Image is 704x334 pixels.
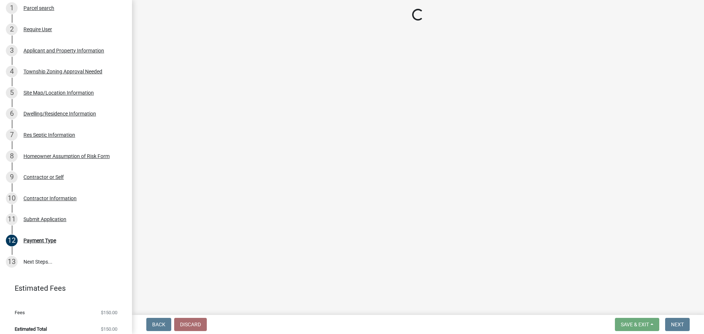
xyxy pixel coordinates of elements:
[6,2,18,14] div: 1
[621,322,649,327] span: Save & Exit
[23,48,104,53] div: Applicant and Property Information
[615,318,659,331] button: Save & Exit
[23,154,110,159] div: Homeowner Assumption of Risk Form
[6,23,18,35] div: 2
[23,175,64,180] div: Contractor or Self
[6,192,18,204] div: 10
[6,256,18,268] div: 13
[665,318,690,331] button: Next
[6,213,18,225] div: 11
[23,69,102,74] div: Township Zoning Approval Needed
[23,27,52,32] div: Require User
[101,327,117,331] span: $150.00
[6,281,120,296] a: Estimated Fees
[23,132,75,137] div: Res Septic Information
[23,217,66,222] div: Submit Application
[174,318,207,331] button: Discard
[6,45,18,56] div: 3
[6,150,18,162] div: 8
[6,66,18,77] div: 4
[23,238,56,243] div: Payment Type
[6,235,18,246] div: 12
[6,129,18,141] div: 7
[23,196,77,201] div: Contractor Information
[6,87,18,99] div: 5
[23,5,54,11] div: Parcel search
[671,322,684,327] span: Next
[15,327,47,331] span: Estimated Total
[146,318,171,331] button: Back
[6,171,18,183] div: 9
[23,90,94,95] div: Site Map/Location Information
[152,322,165,327] span: Back
[101,310,117,315] span: $150.00
[23,111,96,116] div: Dwelling/Residence Information
[6,108,18,120] div: 6
[15,310,25,315] span: Fees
